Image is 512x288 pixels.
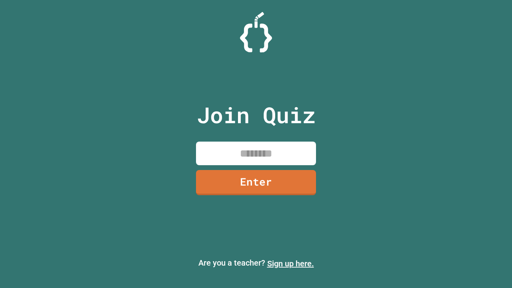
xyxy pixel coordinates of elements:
img: Logo.svg [240,12,272,52]
p: Join Quiz [197,98,316,132]
iframe: chat widget [478,256,504,280]
a: Sign up here. [267,259,314,268]
iframe: chat widget [446,221,504,255]
p: Are you a teacher? [6,257,506,270]
a: Enter [196,170,316,195]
